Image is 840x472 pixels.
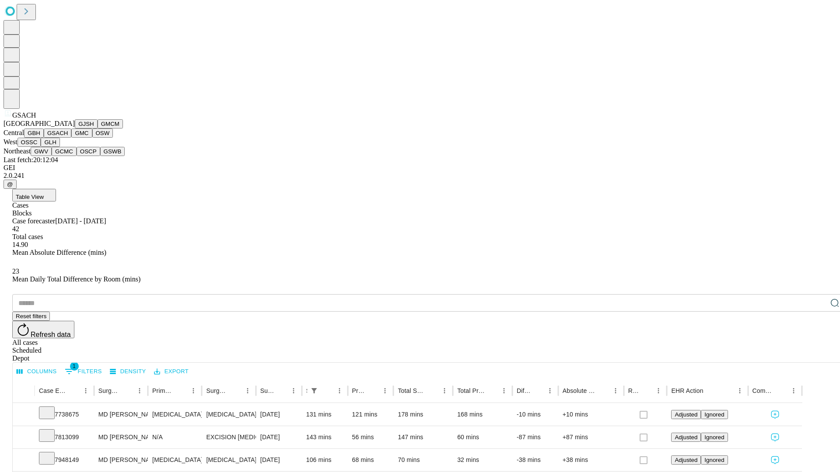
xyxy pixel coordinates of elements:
[12,249,106,256] span: Mean Absolute Difference (mins)
[306,387,307,394] div: Scheduled In Room Duration
[39,387,66,394] div: Case Epic Id
[704,457,724,463] span: Ignored
[671,455,701,465] button: Adjusted
[321,385,333,397] button: Sort
[241,385,254,397] button: Menu
[260,426,297,448] div: [DATE]
[17,430,30,445] button: Expand
[100,147,125,156] button: GSWB
[39,426,90,448] div: 7813099
[152,449,197,471] div: [MEDICAL_DATA]
[3,120,75,127] span: [GEOGRAPHIC_DATA]
[563,426,619,448] div: +87 mins
[12,225,19,233] span: 42
[517,403,554,426] div: -10 mins
[67,385,80,397] button: Sort
[206,426,251,448] div: EXCISION [MEDICAL_DATA] LESION EXCEPT [MEDICAL_DATA] SCALP NECK 4 PLUS CM
[275,385,287,397] button: Sort
[52,147,77,156] button: GCMC
[701,433,728,442] button: Ignored
[98,403,143,426] div: MD [PERSON_NAME] [PERSON_NAME] Md
[7,181,13,187] span: @
[704,385,717,397] button: Sort
[563,449,619,471] div: +38 mins
[31,331,71,338] span: Refresh data
[306,403,343,426] div: 131 mins
[3,129,24,136] span: Central
[675,457,697,463] span: Adjusted
[121,385,133,397] button: Sort
[16,313,46,319] span: Reset filters
[12,111,36,119] span: GSACH
[333,385,346,397] button: Menu
[734,385,746,397] button: Menu
[24,128,44,138] button: GBH
[671,387,703,394] div: EHR Action
[306,449,343,471] div: 106 mins
[3,156,58,163] span: Last fetch: 20:12:04
[398,449,448,471] div: 70 mins
[44,128,71,138] button: GSACH
[12,241,28,248] span: 14.90
[152,403,197,426] div: [MEDICAL_DATA]
[640,385,652,397] button: Sort
[563,403,619,426] div: +10 mins
[701,410,728,419] button: Ignored
[187,385,199,397] button: Menu
[675,434,697,441] span: Adjusted
[517,426,554,448] div: -87 mins
[14,365,59,378] button: Select columns
[398,387,425,394] div: Total Scheduled Duration
[98,426,143,448] div: MD [PERSON_NAME] [PERSON_NAME] Md
[260,387,274,394] div: Surgery Date
[652,385,665,397] button: Menu
[352,387,366,394] div: Predicted In Room Duration
[563,387,596,394] div: Absolute Difference
[206,387,228,394] div: Surgery Name
[152,426,197,448] div: N/A
[175,385,187,397] button: Sort
[308,385,320,397] div: 1 active filter
[17,138,41,147] button: OSSC
[77,147,100,156] button: OSCP
[55,217,106,225] span: [DATE] - [DATE]
[609,385,622,397] button: Menu
[3,138,17,146] span: West
[517,387,531,394] div: Difference
[379,385,391,397] button: Menu
[426,385,438,397] button: Sort
[544,385,556,397] button: Menu
[367,385,379,397] button: Sort
[306,426,343,448] div: 143 mins
[457,387,485,394] div: Total Predicted Duration
[352,403,389,426] div: 121 mins
[12,267,19,275] span: 23
[457,449,508,471] div: 32 mins
[206,403,251,426] div: [MEDICAL_DATA] REPAIR [MEDICAL_DATA] INITIAL
[63,364,104,378] button: Show filters
[457,403,508,426] div: 168 mins
[775,385,787,397] button: Sort
[787,385,800,397] button: Menu
[671,410,701,419] button: Adjusted
[152,365,191,378] button: Export
[628,387,640,394] div: Resolved in EHR
[352,449,389,471] div: 68 mins
[532,385,544,397] button: Sort
[671,433,701,442] button: Adjusted
[108,365,148,378] button: Density
[517,449,554,471] div: -38 mins
[39,449,90,471] div: 7948149
[71,128,92,138] button: GMC
[260,403,297,426] div: [DATE]
[31,147,52,156] button: GWV
[17,407,30,423] button: Expand
[16,194,44,200] span: Table View
[701,455,728,465] button: Ignored
[3,164,836,172] div: GEI
[597,385,609,397] button: Sort
[12,312,50,321] button: Reset filters
[398,403,448,426] div: 178 mins
[3,172,836,180] div: 2.0.241
[92,128,113,138] button: OSW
